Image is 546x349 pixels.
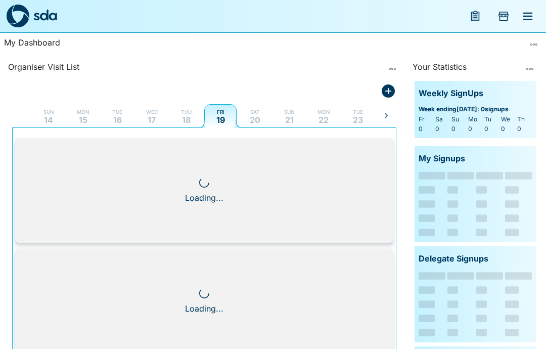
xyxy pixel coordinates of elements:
p: Delegate Signups [419,252,488,266]
p: 22 [318,116,329,124]
div: Loading... [185,302,223,315]
div: 0 [484,124,499,134]
div: Th [517,114,532,124]
p: 14 [44,116,53,124]
p: My Signups [419,152,465,165]
div: Tu [484,114,499,124]
p: Mon [317,108,330,116]
p: Sat [250,108,260,116]
p: Mon [77,108,89,116]
button: Add Store Visit [380,83,396,99]
button: menu [516,4,540,28]
p: Sun [284,108,295,116]
button: more [526,36,542,53]
p: 18 [182,116,191,124]
div: Mo [468,114,483,124]
div: 0 [501,124,516,134]
img: sda-logotype.svg [33,9,57,21]
div: 0 [435,124,450,134]
div: 0 [451,124,466,134]
div: 0 [419,124,433,134]
p: Tue [353,108,363,116]
p: Weekly SignUps [419,87,483,100]
p: Sun [43,108,54,116]
div: My Dashboard [4,36,526,53]
p: Tue [112,108,122,116]
div: Loading... [185,192,223,204]
div: Su [451,114,466,124]
div: We [501,114,516,124]
p: 17 [148,116,156,124]
div: Your Statistics [413,61,520,77]
div: Sa [435,114,450,124]
p: Wed [146,108,158,116]
p: 20 [250,116,260,124]
p: 15 [79,116,87,124]
p: 16 [113,116,122,124]
p: Thu [181,108,192,116]
p: 23 [353,116,363,124]
img: sda-logo-dark.svg [6,5,29,28]
button: Add Store Visit [491,4,516,28]
div: 0 [517,124,532,134]
p: 21 [285,116,294,124]
div: 0 [468,124,483,134]
div: Organiser Visit List [8,61,382,77]
button: menu [463,4,487,28]
div: Fr [419,114,433,124]
span: Week ending [DATE] : 0 signups [419,104,532,114]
